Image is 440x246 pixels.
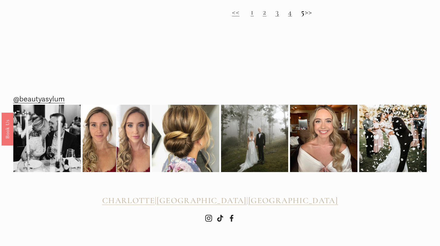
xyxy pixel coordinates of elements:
[13,93,65,106] a: @beautyasylum
[290,105,357,172] img: Going into the wedding weekend with some bridal inspo for ya! 💫 @beautyasylum_charlotte #beautyas...
[288,7,292,17] a: 4
[152,98,219,178] img: So much pretty from this weekend! Here&rsquo;s one from @beautyasylum_charlotte #beautyasylum @up...
[248,196,338,206] a: [GEOGRAPHIC_DATA]
[155,196,157,206] span: |
[228,215,235,222] a: Facebook
[301,7,305,17] strong: 5
[221,105,288,172] img: Picture perfect 💫 @beautyasylum_charlotte @apryl_naylor_makeup #beautyasylum_apryl @uptownfunkyou...
[263,7,266,17] a: 2
[102,196,155,206] a: CHARLOTTE
[157,196,246,206] a: [GEOGRAPHIC_DATA]
[275,7,279,17] a: 3
[251,7,254,17] a: 1
[246,196,248,206] span: |
[232,7,240,17] a: <<
[359,97,427,181] img: 2020 didn&rsquo;t stop this wedding celebration! 🎊😍🎉 @beautyasylum_atlanta #beautyasylum @bridal_...
[83,105,150,172] img: It&rsquo;s been a while since we&rsquo;ve shared a before and after! Subtle makeup &amp; romantic...
[117,7,427,17] h2: >>
[205,215,212,222] a: Instagram
[13,105,81,172] img: Rehearsal dinner vibes from Raleigh, NC. We added a subtle braid at the top before we created her...
[2,112,13,145] a: Book Us
[217,215,224,222] a: TikTok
